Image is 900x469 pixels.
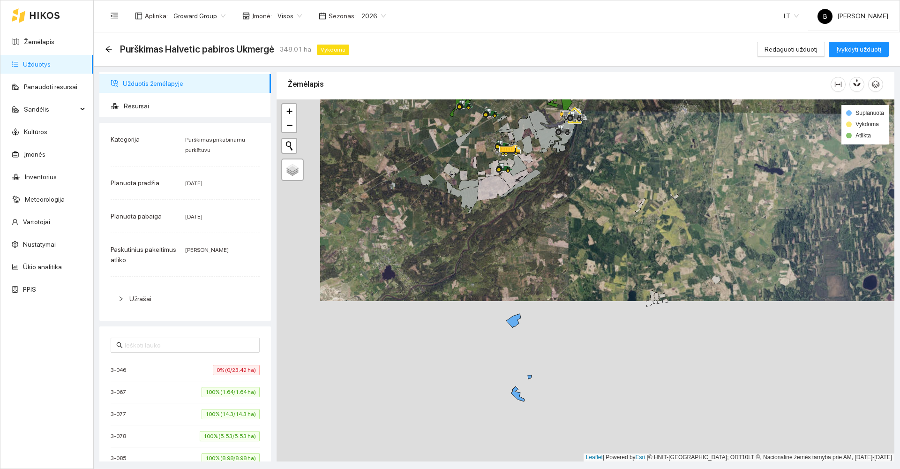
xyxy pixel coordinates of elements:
span: 3-067 [111,387,131,397]
span: right [118,296,124,302]
a: Inventorius [25,173,57,181]
span: [DATE] [185,213,202,220]
span: Sezonas : [329,11,356,21]
a: Žemėlapis [24,38,54,45]
span: column-width [831,81,845,88]
span: Įvykdyti užduotį [836,44,881,54]
a: Kultūros [24,128,47,136]
span: 100% (8.98/8.98 ha) [202,453,260,463]
span: Purškimas prikabinamu purkštuvu [185,136,245,153]
a: Zoom in [282,104,296,118]
span: calendar [319,12,326,20]
span: LT [784,9,799,23]
span: 3-046 [111,365,131,375]
a: Užduotys [23,61,51,68]
span: + [286,105,292,117]
a: Vartotojai [23,218,50,226]
span: Įmonė : [252,11,272,21]
span: Užrašai [129,295,151,303]
span: | [647,454,648,461]
div: Atgal [105,45,112,53]
span: Suplanuota [855,110,884,116]
a: Meteorologija [25,196,65,203]
button: menu-fold [105,7,124,25]
span: Sandėlis [24,100,77,119]
span: 2026 [361,9,386,23]
span: Užduotis žemėlapyje [123,74,263,93]
button: Įvykdyti užduotį [829,42,889,57]
span: 100% (14.3/14.3 ha) [202,409,260,419]
span: 3-085 [111,454,131,463]
div: Užrašai [111,288,260,310]
span: Vykdoma [317,45,349,55]
span: Kategorija [111,136,140,143]
span: − [286,119,292,131]
span: Vykdoma [855,121,879,128]
span: B [823,9,827,24]
span: menu-fold [110,12,119,20]
span: 100% (5.53/5.53 ha) [200,431,260,441]
span: Purškimas Halvetic pabiros Ukmergė [120,42,274,57]
span: [DATE] [185,180,202,187]
a: Zoom out [282,118,296,132]
a: Esri [636,454,645,461]
span: 100% (1.64/1.64 ha) [202,387,260,397]
input: Ieškoti lauko [125,340,254,350]
a: Panaudoti resursai [24,83,77,91]
span: Resursai [124,97,263,115]
span: arrow-left [105,45,112,53]
span: layout [135,12,142,20]
span: search [116,342,123,348]
span: 3-077 [111,409,131,419]
a: Leaflet [586,454,603,461]
span: 0% (0/23.42 ha) [213,365,260,375]
span: shop [242,12,250,20]
div: | Powered by © HNIT-[GEOGRAPHIC_DATA]; ORT10LT ©, Nacionalinė žemės tarnyba prie AM, [DATE]-[DATE] [584,454,894,461]
a: Ūkio analitika [23,263,62,271]
span: [PERSON_NAME] [817,12,888,20]
span: Groward Group [173,9,225,23]
button: column-width [831,77,846,92]
span: Planuota pradžia [111,179,159,187]
span: Atlikta [855,132,871,139]
a: Nustatymai [23,241,56,248]
span: Redaguoti užduotį [765,44,817,54]
button: Redaguoti užduotį [757,42,825,57]
span: [PERSON_NAME] [185,247,229,253]
a: PPIS [23,286,36,293]
a: Layers [282,159,303,180]
button: Initiate a new search [282,139,296,153]
span: Planuota pabaiga [111,212,162,220]
a: Redaguoti užduotį [757,45,825,53]
span: Paskutinius pakeitimus atliko [111,246,176,264]
span: Aplinka : [145,11,168,21]
span: 348.01 ha [280,44,311,54]
span: Visos [277,9,302,23]
div: Žemėlapis [288,71,831,98]
a: Įmonės [24,151,45,158]
span: 3-078 [111,431,131,441]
